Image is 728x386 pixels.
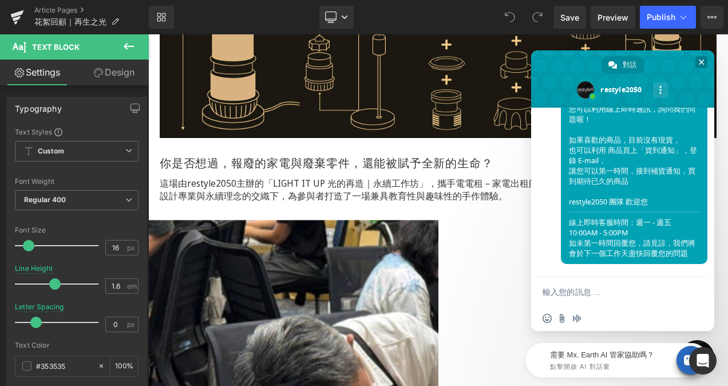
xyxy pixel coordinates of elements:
span: Save [560,11,579,23]
b: Custom [38,147,64,156]
span: 關閉聊天 [547,22,559,34]
div: % [110,356,138,376]
button: More [701,6,723,29]
span: px [127,244,137,251]
div: 對話 [453,22,496,39]
div: Font Weight [15,178,139,186]
iframe: Tiledesk Widget [339,294,568,352]
span: 對話 [474,22,488,39]
b: Regular 400 [24,195,66,204]
span: 花絮回顧｜再生之光 [34,17,106,26]
span: 錄製語音消息 [424,279,433,289]
span: 嗨！歡迎來到 restyle2050 您可以利用線上即時通訊，詢問我們問題喔！ 如果喜歡的商品，目前沒有現貨， 也可以利用 商品頁上「貨到通知」，登錄 E-mail， 讓您可以第一時間，接到補貨... [421,49,551,224]
span: px [127,321,137,328]
span: 這場由restyle2050主辦的「LIGHT IT UP 光的再造｜永續工作坊」，攜手電電租－家電出租師，並邀請挑概念設計－白老師親自指導，在設計專業與永續理念的交織下，為參與者打造了一場兼具... [11,143,564,168]
button: Publish [640,6,696,29]
div: Font Size [15,226,139,234]
div: Line Height [15,265,53,273]
div: Open Intercom Messenger [689,347,717,375]
span: Text Block [32,42,80,52]
span: 傳送檔案 [409,279,418,289]
div: Text Color [15,341,139,349]
button: Redo [526,6,549,29]
span: 插入表情符號 [394,279,403,289]
div: Typography [15,97,62,113]
a: Preview [591,6,635,29]
a: Article Pages [34,6,149,15]
div: Text Styles [15,127,139,136]
div: Letter Spacing [15,303,64,311]
button: Undo [498,6,521,29]
span: Publish [647,13,675,22]
a: Design [77,60,151,85]
span: em [127,282,137,290]
div: 更多頻道 [505,48,520,64]
p: 你是否想過，報廢的家電與廢棄零件，還能被賦予全新的生命？ [11,121,580,137]
textarea: 輸入您的訊息 ... [394,253,529,263]
a: New Library [149,6,174,29]
span: Preview [598,11,628,23]
input: Color [36,360,92,372]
